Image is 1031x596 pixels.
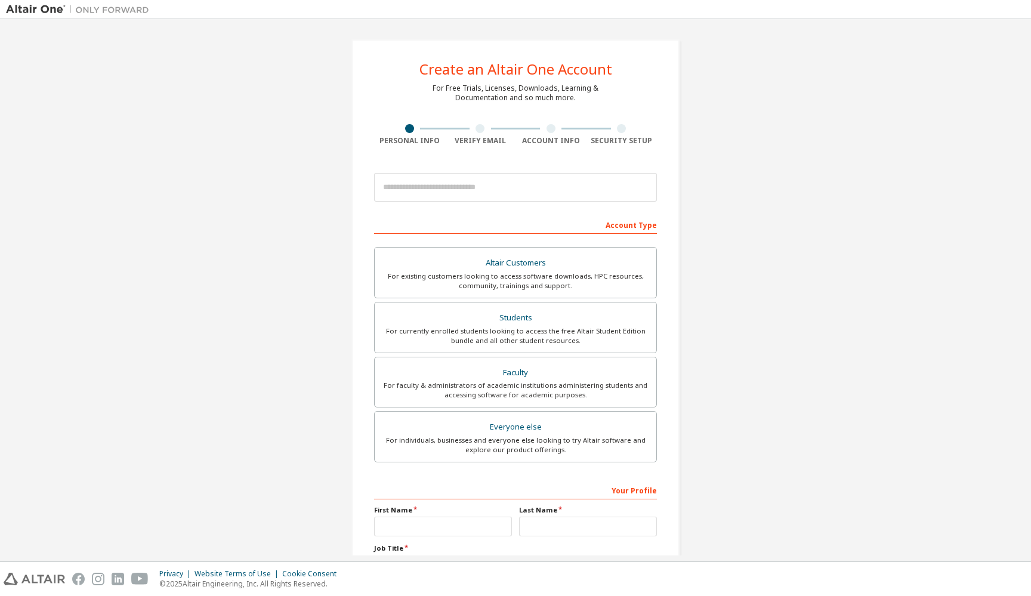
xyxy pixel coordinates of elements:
img: youtube.svg [131,573,149,585]
div: Security Setup [587,136,658,146]
div: Account Type [374,215,657,234]
div: Students [382,310,649,326]
p: © 2025 Altair Engineering, Inc. All Rights Reserved. [159,579,344,589]
div: Account Info [515,136,587,146]
div: For existing customers looking to access software downloads, HPC resources, community, trainings ... [382,271,649,291]
div: For currently enrolled students looking to access the free Altair Student Edition bundle and all ... [382,326,649,345]
div: For individuals, businesses and everyone else looking to try Altair software and explore our prod... [382,436,649,455]
label: Last Name [519,505,657,515]
label: Job Title [374,543,657,553]
div: Privacy [159,569,195,579]
div: Your Profile [374,480,657,499]
div: Everyone else [382,419,649,436]
div: Verify Email [445,136,516,146]
img: Altair One [6,4,155,16]
div: Create an Altair One Account [419,62,612,76]
img: instagram.svg [92,573,104,585]
div: For Free Trials, Licenses, Downloads, Learning & Documentation and so much more. [433,84,598,103]
label: First Name [374,505,512,515]
div: Cookie Consent [282,569,344,579]
img: facebook.svg [72,573,85,585]
img: linkedin.svg [112,573,124,585]
div: Personal Info [374,136,445,146]
div: For faculty & administrators of academic institutions administering students and accessing softwa... [382,381,649,400]
img: altair_logo.svg [4,573,65,585]
div: Website Terms of Use [195,569,282,579]
div: Faculty [382,365,649,381]
div: Altair Customers [382,255,649,271]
